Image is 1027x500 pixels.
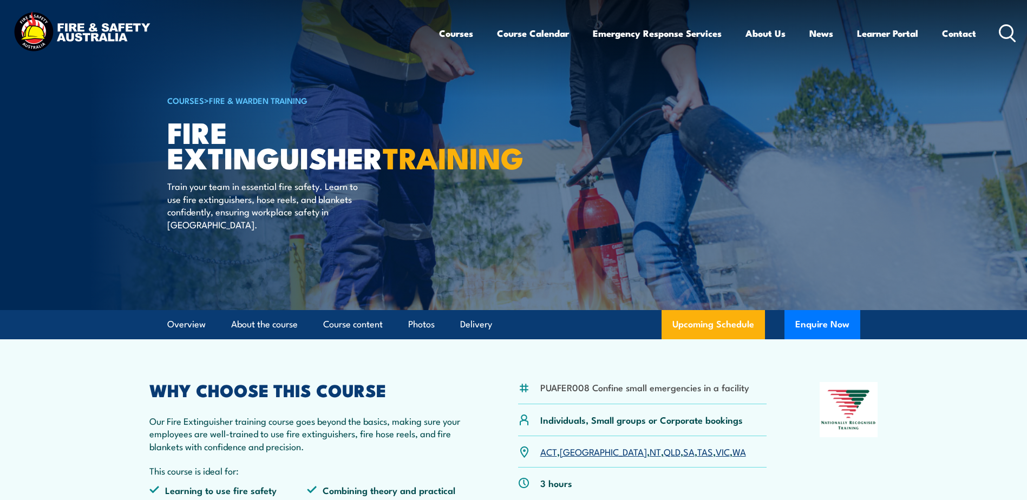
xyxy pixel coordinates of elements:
[167,180,365,231] p: Train your team in essential fire safety. Learn to use fire extinguishers, hose reels, and blanke...
[942,19,976,48] a: Contact
[560,445,647,458] a: [GEOGRAPHIC_DATA]
[540,477,572,489] p: 3 hours
[209,94,308,106] a: Fire & Warden Training
[149,415,466,452] p: Our Fire Extinguisher training course goes beyond the basics, making sure your employees are well...
[593,19,722,48] a: Emergency Response Services
[383,134,524,179] strong: TRAINING
[540,445,557,458] a: ACT
[683,445,695,458] a: SA
[716,445,730,458] a: VIC
[857,19,918,48] a: Learner Portal
[745,19,786,48] a: About Us
[167,94,435,107] h6: >
[231,310,298,339] a: About the course
[439,19,473,48] a: Courses
[820,382,878,437] img: Nationally Recognised Training logo.
[662,310,765,339] a: Upcoming Schedule
[697,445,713,458] a: TAS
[167,310,206,339] a: Overview
[167,94,204,106] a: COURSES
[167,119,435,169] h1: Fire Extinguisher
[784,310,860,339] button: Enquire Now
[149,464,466,477] p: This course is ideal for:
[540,413,743,426] p: Individuals, Small groups or Corporate bookings
[732,445,746,458] a: WA
[323,310,383,339] a: Course content
[408,310,435,339] a: Photos
[540,445,746,458] p: , , , , , , ,
[460,310,492,339] a: Delivery
[149,382,466,397] h2: WHY CHOOSE THIS COURSE
[664,445,681,458] a: QLD
[540,381,749,393] li: PUAFER008 Confine small emergencies in a facility
[809,19,833,48] a: News
[650,445,661,458] a: NT
[497,19,569,48] a: Course Calendar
